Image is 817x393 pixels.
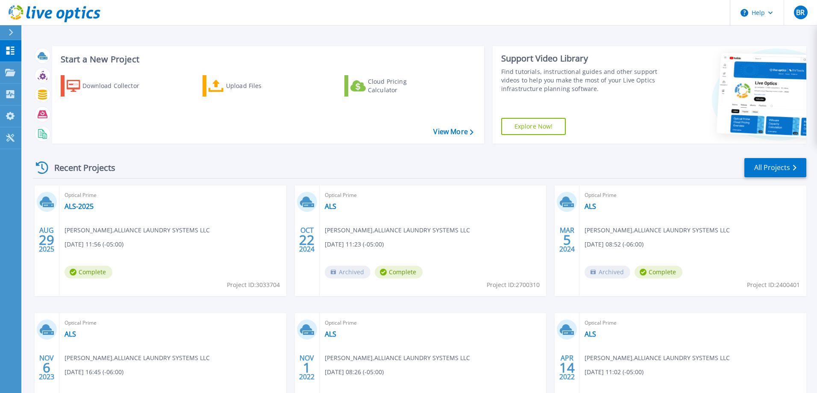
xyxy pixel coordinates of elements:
span: [PERSON_NAME] , ALLIANCE LAUNDRY SYSTEMS LLC [585,226,730,235]
div: Cloud Pricing Calculator [368,77,436,94]
span: Optical Prime [325,318,541,328]
div: Download Collector [82,77,151,94]
span: Complete [65,266,112,279]
div: OCT 2024 [299,224,315,255]
span: Optical Prime [585,318,801,328]
span: Project ID: 2700310 [487,280,540,290]
span: [DATE] 11:02 (-05:00) [585,367,644,377]
span: [DATE] 08:26 (-05:00) [325,367,384,377]
span: [DATE] 11:56 (-05:00) [65,240,123,249]
span: 1 [303,364,311,371]
span: 22 [299,236,314,243]
span: [DATE] 08:52 (-06:00) [585,240,644,249]
span: [PERSON_NAME] , ALLIANCE LAUNDRY SYSTEMS LLC [585,353,730,363]
a: ALS [585,202,596,211]
span: [DATE] 11:23 (-05:00) [325,240,384,249]
div: Find tutorials, instructional guides and other support videos to help you make the most of your L... [501,67,661,93]
span: Project ID: 3033704 [227,280,280,290]
div: AUG 2025 [38,224,55,255]
div: NOV 2022 [299,352,315,383]
a: ALS-2025 [65,202,94,211]
h3: Start a New Project [61,55,473,64]
span: 29 [39,236,54,243]
span: [PERSON_NAME] , ALLIANCE LAUNDRY SYSTEMS LLC [65,226,210,235]
span: 6 [43,364,50,371]
div: Recent Projects [33,157,127,178]
div: Upload Files [226,77,294,94]
span: Optical Prime [65,191,281,200]
span: Optical Prime [65,318,281,328]
span: Complete [375,266,423,279]
div: MAR 2024 [559,224,575,255]
span: [DATE] 16:45 (-06:00) [65,367,123,377]
span: [PERSON_NAME] , ALLIANCE LAUNDRY SYSTEMS LLC [325,226,470,235]
span: Optical Prime [325,191,541,200]
span: 14 [559,364,575,371]
span: Complete [635,266,682,279]
span: BR [796,9,805,16]
span: Archived [585,266,630,279]
span: [PERSON_NAME] , ALLIANCE LAUNDRY SYSTEMS LLC [65,353,210,363]
a: Explore Now! [501,118,566,135]
a: Upload Files [203,75,298,97]
span: Archived [325,266,370,279]
span: Optical Prime [585,191,801,200]
div: APR 2022 [559,352,575,383]
span: 5 [563,236,571,243]
div: NOV 2023 [38,352,55,383]
a: All Projects [744,158,806,177]
span: [PERSON_NAME] , ALLIANCE LAUNDRY SYSTEMS LLC [325,353,470,363]
a: Download Collector [61,75,156,97]
a: ALS [585,330,596,338]
a: Cloud Pricing Calculator [344,75,440,97]
span: Project ID: 2400401 [747,280,800,290]
div: Support Video Library [501,53,661,64]
a: ALS [325,202,336,211]
a: View More [433,128,473,136]
a: ALS [325,330,336,338]
a: ALS [65,330,76,338]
